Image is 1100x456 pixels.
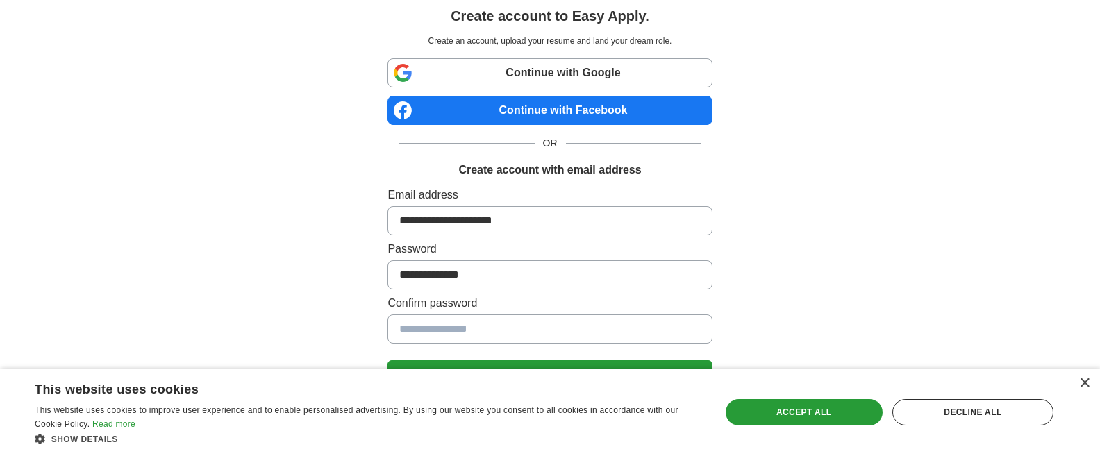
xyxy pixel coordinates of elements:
[458,162,641,178] h1: Create account with email address
[390,35,709,47] p: Create an account, upload your resume and land your dream role.
[387,96,712,125] a: Continue with Facebook
[1079,378,1090,389] div: Close
[92,419,135,429] a: Read more, opens a new window
[535,136,566,151] span: OR
[451,6,649,26] h1: Create account to Easy Apply.
[387,360,712,389] button: Create Account
[726,399,883,425] div: Accept all
[387,295,712,312] label: Confirm password
[387,241,712,257] label: Password
[387,187,712,203] label: Email address
[892,399,1053,425] div: Decline all
[387,58,712,87] a: Continue with Google
[35,405,678,429] span: This website uses cookies to improve user experience and to enable personalised advertising. By u...
[35,432,700,446] div: Show details
[51,434,118,444] span: Show details
[35,377,665,398] div: This website uses cookies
